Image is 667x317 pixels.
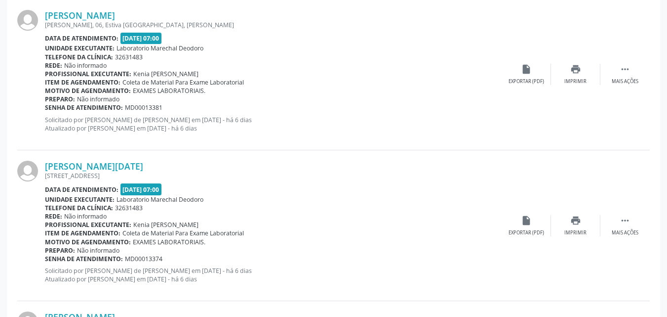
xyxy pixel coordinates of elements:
span: Não informado [77,95,119,103]
b: Item de agendamento: [45,229,120,237]
img: img [17,161,38,181]
div: Imprimir [564,229,587,236]
div: Mais ações [612,229,638,236]
span: MD00013381 [125,103,162,112]
b: Profissional executante: [45,221,131,229]
div: [STREET_ADDRESS] [45,172,502,180]
b: Motivo de agendamento: [45,87,131,95]
b: Motivo de agendamento: [45,238,131,246]
span: Kenia [PERSON_NAME] [133,70,198,78]
b: Data de atendimento: [45,34,118,43]
span: Kenia [PERSON_NAME] [133,221,198,229]
span: [DATE] 07:00 [120,183,162,195]
b: Senha de atendimento: [45,255,123,263]
div: Imprimir [564,78,587,85]
span: [DATE] 07:00 [120,33,162,44]
div: Exportar (PDF) [509,78,544,85]
span: EXAMES LABORATORIAIS. [133,238,205,246]
span: 32631483 [115,204,143,212]
span: Laboratorio Marechal Deodoro [117,44,203,52]
span: Coleta de Material Para Exame Laboratorial [122,78,244,87]
b: Preparo: [45,95,75,103]
b: Senha de atendimento: [45,103,123,112]
span: Laboratorio Marechal Deodoro [117,195,203,204]
i: insert_drive_file [521,64,532,75]
b: Unidade executante: [45,44,115,52]
a: [PERSON_NAME][DATE] [45,161,143,172]
span: 32631483 [115,53,143,61]
b: Unidade executante: [45,195,115,204]
i:  [620,215,630,226]
i: print [570,215,581,226]
span: Não informado [64,61,107,70]
i:  [620,64,630,75]
div: [PERSON_NAME], 06, Estiva [GEOGRAPHIC_DATA], [PERSON_NAME] [45,21,502,29]
a: [PERSON_NAME] [45,10,115,21]
b: Data de atendimento: [45,185,118,194]
p: Solicitado por [PERSON_NAME] de [PERSON_NAME] em [DATE] - há 6 dias Atualizado por [PERSON_NAME] ... [45,267,502,283]
span: MD00013374 [125,255,162,263]
span: Não informado [77,246,119,255]
b: Rede: [45,61,62,70]
b: Telefone da clínica: [45,204,113,212]
b: Telefone da clínica: [45,53,113,61]
b: Profissional executante: [45,70,131,78]
b: Preparo: [45,246,75,255]
p: Solicitado por [PERSON_NAME] de [PERSON_NAME] em [DATE] - há 6 dias Atualizado por [PERSON_NAME] ... [45,116,502,133]
img: img [17,10,38,31]
div: Mais ações [612,78,638,85]
b: Rede: [45,212,62,221]
i: print [570,64,581,75]
i: insert_drive_file [521,215,532,226]
span: EXAMES LABORATORIAIS. [133,87,205,95]
b: Item de agendamento: [45,78,120,87]
span: Não informado [64,212,107,221]
span: Coleta de Material Para Exame Laboratorial [122,229,244,237]
div: Exportar (PDF) [509,229,544,236]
